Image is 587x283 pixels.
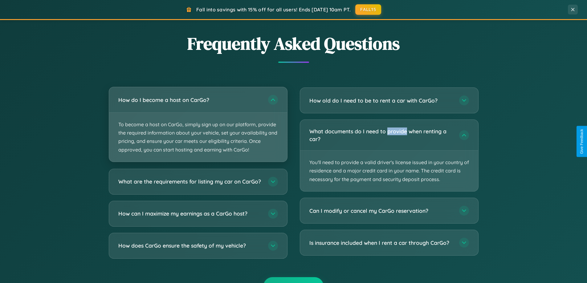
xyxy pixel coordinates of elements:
h3: How can I maximize my earnings as a CarGo host? [118,210,262,217]
h3: How do I become a host on CarGo? [118,96,262,104]
h3: What are the requirements for listing my car on CarGo? [118,178,262,185]
p: You'll need to provide a valid driver's license issued in your country of residence and a major c... [300,151,478,191]
button: FALL15 [355,4,381,15]
h3: How does CarGo ensure the safety of my vehicle? [118,242,262,249]
p: To become a host on CarGo, simply sign up on our platform, provide the required information about... [109,113,287,162]
div: Give Feedback [580,129,584,154]
h3: What documents do I need to provide when renting a car? [309,127,453,143]
h3: Is insurance included when I rent a car through CarGo? [309,239,453,247]
h2: Frequently Asked Questions [109,32,479,55]
h3: Can I modify or cancel my CarGo reservation? [309,207,453,215]
h3: How old do I need to be to rent a car with CarGo? [309,97,453,104]
span: Fall into savings with 15% off for all users! Ends [DATE] 10am PT. [196,6,351,13]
